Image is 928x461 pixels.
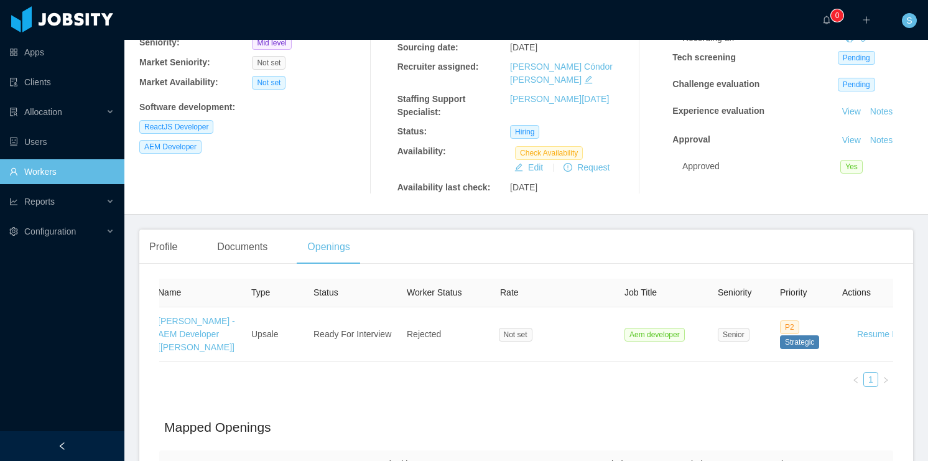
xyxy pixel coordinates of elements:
[313,287,338,297] span: Status
[838,106,865,116] a: View
[624,328,685,342] span: Aem developer
[499,328,532,342] span: Not set
[252,56,285,70] span: Not set
[780,320,799,334] span: P2
[139,57,210,67] b: Market Seniority:
[246,307,309,362] td: Upsale
[24,226,76,236] span: Configuration
[139,37,180,47] b: Seniority:
[407,329,441,339] span: Rejected
[397,126,427,136] b: Status:
[559,160,615,175] button: icon: exclamation-circleRequest
[158,316,235,352] a: [PERSON_NAME] - AEM Developer [[PERSON_NAME]]
[24,197,55,207] span: Reports
[9,159,114,184] a: icon: userWorkers
[297,230,360,264] div: Openings
[510,42,537,52] span: [DATE]
[718,328,749,342] span: Senior
[672,52,736,62] strong: Tech screening
[139,140,202,154] span: AEM Developer
[397,182,491,192] b: Availability last check:
[840,160,863,174] span: Yes
[397,94,466,117] b: Staffing Support Specialist:
[509,160,548,175] button: icon: editEdit
[865,105,898,119] button: Notes
[9,197,18,206] i: icon: line-chart
[9,40,114,65] a: icon: appstoreApps
[24,107,62,117] span: Allocation
[139,77,218,87] b: Market Availability:
[780,335,819,349] span: Strategic
[842,287,871,297] span: Actions
[397,62,479,72] b: Recruiter assigned:
[164,417,888,437] h2: Mapped Openings
[838,135,865,145] a: View
[682,160,840,173] div: Approved
[831,9,843,22] sup: 0
[852,376,860,384] i: icon: left
[906,13,912,28] span: S
[139,102,235,112] b: Software development :
[672,134,710,144] strong: Approval
[9,70,114,95] a: icon: auditClients
[9,108,18,116] i: icon: solution
[251,287,270,297] span: Type
[860,33,869,43] a: icon: link
[313,329,391,339] span: Ready For Interview
[407,287,462,297] span: Worker Status
[864,373,878,386] a: 1
[510,125,539,139] span: Hiring
[510,62,613,85] a: [PERSON_NAME] Cóndor [PERSON_NAME]
[672,106,764,116] strong: Experience evaluation
[510,182,537,192] span: [DATE]
[9,227,18,236] i: icon: setting
[848,372,863,387] li: Previous Page
[882,376,889,384] i: icon: right
[139,120,213,134] span: ReactJS Developer
[139,230,187,264] div: Profile
[158,287,181,297] span: Name
[718,287,751,297] span: Seniority
[500,287,519,297] span: Rate
[9,129,114,154] a: icon: robotUsers
[838,51,875,65] span: Pending
[252,36,291,50] span: Mid level
[510,94,609,104] a: [PERSON_NAME][DATE]
[878,372,893,387] li: Next Page
[838,78,875,91] span: Pending
[780,287,807,297] span: Priority
[624,287,657,297] span: Job Title
[252,76,285,90] span: Not set
[584,75,593,84] i: icon: edit
[865,133,898,148] button: Notes
[863,372,878,387] li: 1
[207,230,277,264] div: Documents
[822,16,831,24] i: icon: bell
[862,16,871,24] i: icon: plus
[672,79,759,89] strong: Challenge evaluation
[397,42,458,52] b: Sourcing date:
[397,146,446,156] b: Availability:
